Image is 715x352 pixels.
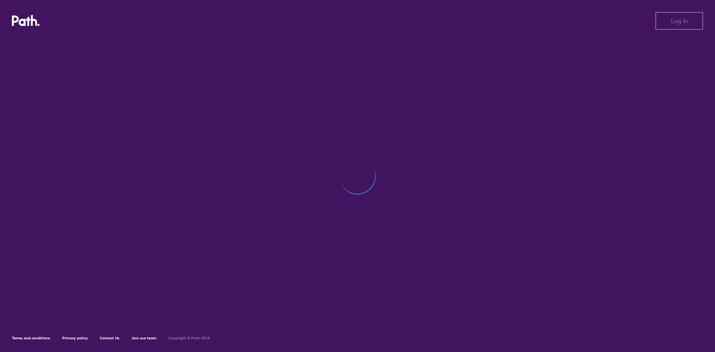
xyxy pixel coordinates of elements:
[62,336,88,340] a: Privacy policy
[131,336,156,340] a: Join our team
[655,12,703,30] button: Log in
[12,336,50,340] a: Terms and conditions
[671,18,688,24] span: Log in
[100,336,120,340] a: Contact Us
[168,336,210,340] h6: Copyright © Path 2018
